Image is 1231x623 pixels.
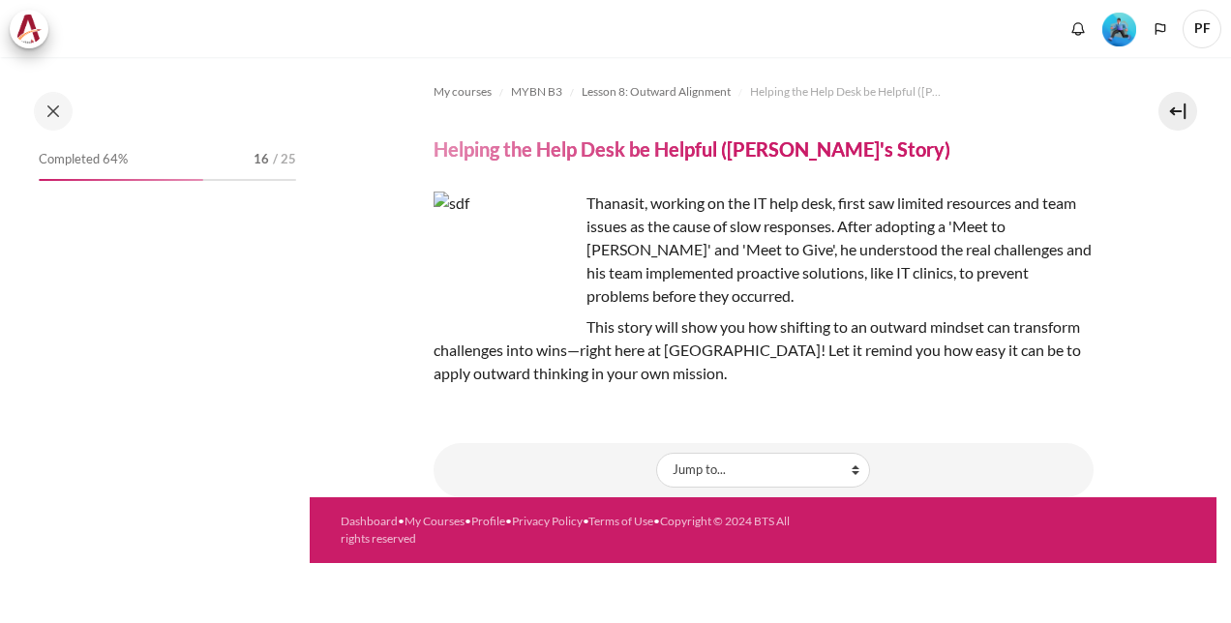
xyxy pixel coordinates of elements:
div: • • • • • [341,513,795,548]
a: Lesson 8: Outward Alignment [582,80,731,104]
h4: Helping the Help Desk be Helpful ([PERSON_NAME]'s Story) [434,136,950,162]
nav: Navigation bar [434,76,1094,107]
img: Architeck [15,15,43,44]
section: Content [310,57,1216,497]
img: sdf [434,192,579,337]
a: Architeck Architeck [10,10,58,48]
span: / 25 [273,150,296,169]
img: Level #3 [1102,13,1136,46]
a: Profile [471,514,505,528]
span: Completed 64% [39,150,128,169]
p: Thanasit, working on the IT help desk, first saw limited resources and team issues as the cause o... [434,192,1094,308]
a: My Courses [405,514,465,528]
button: Languages [1146,15,1175,44]
span: 16 [254,150,269,169]
span: My courses [434,83,492,101]
a: Dashboard [341,514,398,528]
a: Privacy Policy [512,514,583,528]
a: My courses [434,80,492,104]
span: Lesson 8: Outward Alignment [582,83,731,101]
a: Helping the Help Desk be Helpful ([PERSON_NAME]'s Story) [750,80,944,104]
span: PF [1183,10,1221,48]
a: User menu [1183,10,1221,48]
p: This story will show you how shifting to an outward mindset can transform challenges into wins—ri... [434,315,1094,385]
div: Show notification window with no new notifications [1064,15,1093,44]
div: 64% [39,179,203,181]
span: MYBN B3 [511,83,562,101]
a: MYBN B3 [511,80,562,104]
div: Level #3 [1102,11,1136,46]
a: Level #3 [1095,11,1144,46]
a: Terms of Use [588,514,653,528]
span: Helping the Help Desk be Helpful ([PERSON_NAME]'s Story) [750,83,944,101]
